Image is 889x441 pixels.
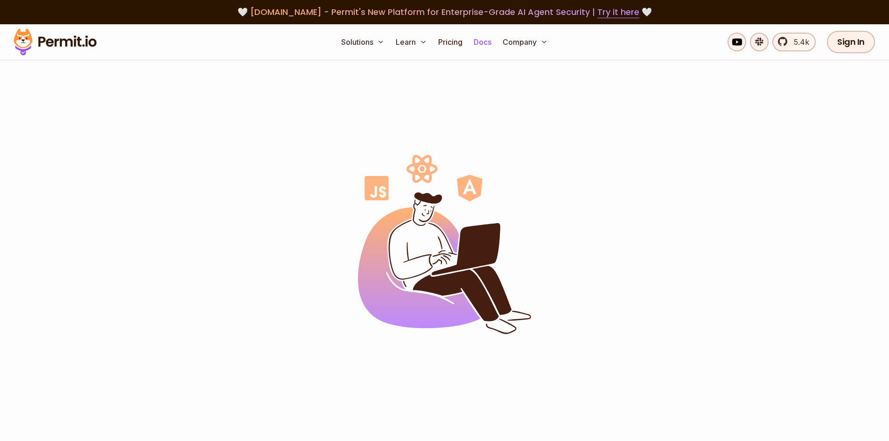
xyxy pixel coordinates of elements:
[597,6,639,18] a: Try it here
[392,33,431,51] button: Learn
[337,33,388,51] button: Solutions
[772,33,816,51] a: 5.4k
[358,155,531,334] img: Permit logo
[470,33,495,51] a: Docs
[250,6,639,18] span: [DOMAIN_NAME] - Permit's New Platform for Enterprise-Grade AI Agent Security |
[827,31,875,53] a: Sign In
[9,26,101,58] img: Permit logo
[499,33,552,51] button: Company
[788,36,809,48] span: 5.4k
[434,33,466,51] a: Pricing
[22,6,867,19] div: 🤍 🤍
